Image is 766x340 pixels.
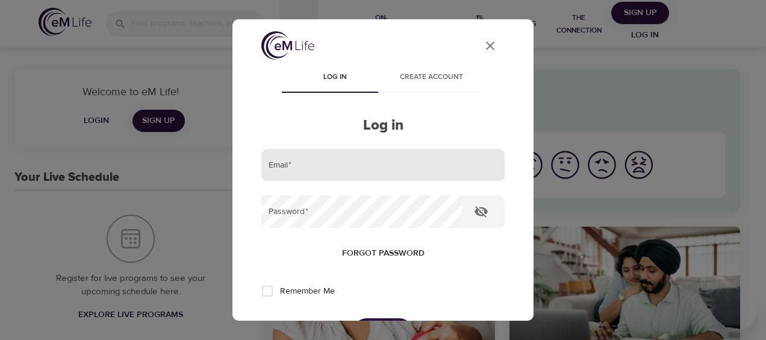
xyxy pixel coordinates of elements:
button: Forgot password [337,242,429,265]
span: Remember Me [280,285,335,298]
img: logo [261,31,314,60]
div: disabled tabs example [261,64,505,93]
span: Log in [294,71,376,84]
button: close [476,31,505,60]
h2: Log in [261,117,505,134]
span: Create account [390,71,472,84]
span: Forgot password [342,246,425,261]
